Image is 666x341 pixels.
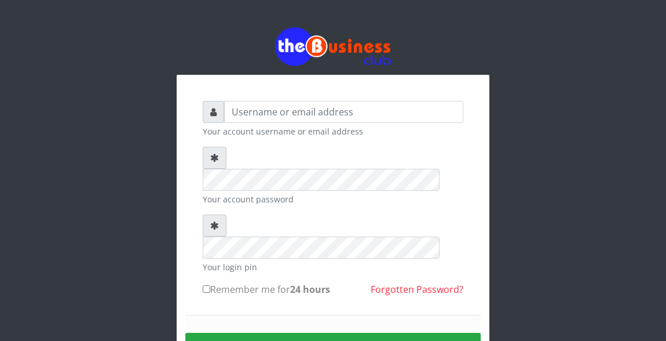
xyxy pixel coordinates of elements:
[371,283,463,296] a: Forgotten Password?
[203,125,463,137] small: Your account username or email address
[224,101,463,123] input: Username or email address
[290,283,330,296] b: 24 hours
[203,261,463,273] small: Your login pin
[203,285,210,293] input: Remember me for24 hours
[203,282,330,296] label: Remember me for
[203,193,463,205] small: Your account password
